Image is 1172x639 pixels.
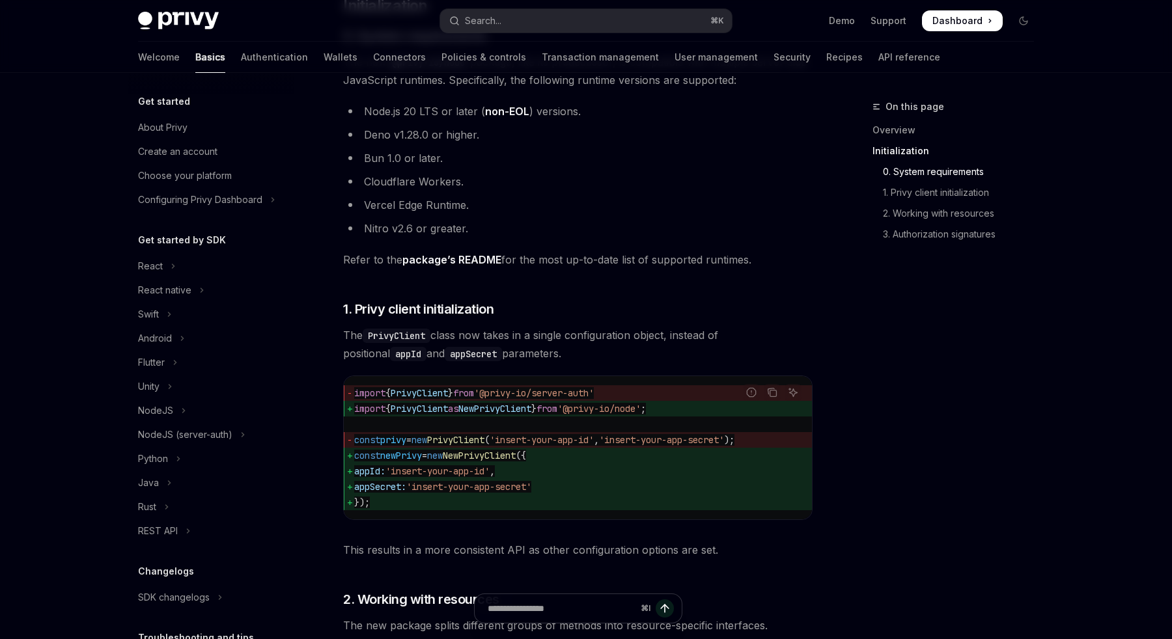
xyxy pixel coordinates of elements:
li: Vercel Edge Runtime. [343,196,813,214]
div: REST API [138,523,178,539]
div: Create an account [138,144,217,159]
button: Toggle REST API section [128,519,294,543]
div: Configuring Privy Dashboard [138,192,262,208]
a: Wallets [324,42,357,73]
a: Overview [872,120,1044,141]
span: import [354,403,385,415]
span: NewPrivyClient [458,403,531,415]
span: privy [380,434,406,446]
div: Rust [138,499,156,515]
span: = [406,434,412,446]
a: Connectors [373,42,426,73]
a: User management [675,42,758,73]
a: 2. Working with resources [872,203,1044,224]
span: } [531,403,537,415]
span: = [422,450,427,461]
a: Recipes [826,42,863,73]
a: 0. System requirements [872,161,1044,182]
a: Demo [829,14,855,27]
li: Node.js 20 LTS or later ( ) versions. [343,102,813,120]
span: Dashboard [932,14,983,27]
a: Security [774,42,811,73]
span: const [354,450,380,461]
a: 3. Authorization signatures [872,224,1044,245]
div: SDK changelogs [138,590,210,605]
button: Toggle NodeJS (server-auth) section [128,423,294,446]
span: This results in a more consistent API as other configuration options are set. [343,541,813,559]
div: About Privy [138,120,188,135]
a: Transaction management [542,42,659,73]
h5: Get started by SDK [138,232,226,248]
div: Python [138,451,168,467]
span: , [594,434,599,446]
span: appId: [354,465,385,477]
span: 'insert-your-app-id' [490,434,594,446]
span: { [385,403,391,415]
li: Deno v1.28.0 or higher. [343,126,813,144]
a: Choose your platform [128,164,294,187]
button: Report incorrect code [743,384,760,401]
div: Choose your platform [138,168,232,184]
a: Welcome [138,42,180,73]
h5: Changelogs [138,564,194,579]
a: Dashboard [922,10,1003,31]
span: new [427,450,443,461]
span: { [385,387,391,399]
span: PrivyClient [427,434,484,446]
a: Initialization [872,141,1044,161]
div: NodeJS [138,403,173,418]
a: Policies & controls [441,42,526,73]
div: Search... [465,13,501,29]
span: from [453,387,474,399]
button: Send message [656,599,674,618]
input: Ask a question... [488,594,635,623]
button: Toggle Swift section [128,303,294,326]
a: Basics [195,42,225,73]
a: non-EOL [485,105,529,118]
button: Toggle NodeJS section [128,399,294,422]
span: 'insert-your-app-secret' [599,434,724,446]
button: Toggle Unity section [128,375,294,398]
span: 'insert-your-app-secret' [406,481,531,493]
button: Toggle React native section [128,279,294,302]
li: Bun 1.0 or later. [343,149,813,167]
span: newPrivy [380,450,422,461]
code: appId [390,347,426,361]
span: import [354,387,385,399]
button: Toggle Configuring Privy Dashboard section [128,188,294,211]
a: package’s README [402,253,501,267]
div: Android [138,331,172,346]
button: Toggle Android section [128,327,294,350]
span: Refer to the for the most up-to-date list of supported runtimes. [343,251,813,269]
span: const [354,434,380,446]
span: On this page [886,99,944,115]
span: new [412,434,427,446]
code: PrivyClient [363,329,430,343]
button: Toggle React section [128,254,294,278]
span: '@privy-io/server-auth' [474,387,594,399]
div: Java [138,475,159,491]
span: ); [724,434,734,446]
span: , [490,465,495,477]
img: dark logo [138,12,219,30]
a: 1. Privy client initialization [872,182,1044,203]
span: NewPrivyClient [443,450,516,461]
span: '@privy-io/node' [557,403,641,415]
span: 2. Working with resources [343,590,499,608]
div: NodeJS (server-auth) [138,427,232,442]
span: ( [484,434,490,446]
button: Toggle SDK changelogs section [128,586,294,609]
div: Unity [138,379,160,394]
div: React native [138,282,191,298]
button: Toggle dark mode [1013,10,1034,31]
span: ({ [516,450,526,461]
a: Authentication [241,42,308,73]
div: Flutter [138,355,165,370]
button: Toggle Rust section [128,495,294,519]
span: ⌘ K [710,16,724,26]
span: }); [354,496,370,508]
a: Support [871,14,906,27]
a: About Privy [128,116,294,139]
button: Ask AI [785,384,802,401]
code: appSecret [445,347,502,361]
